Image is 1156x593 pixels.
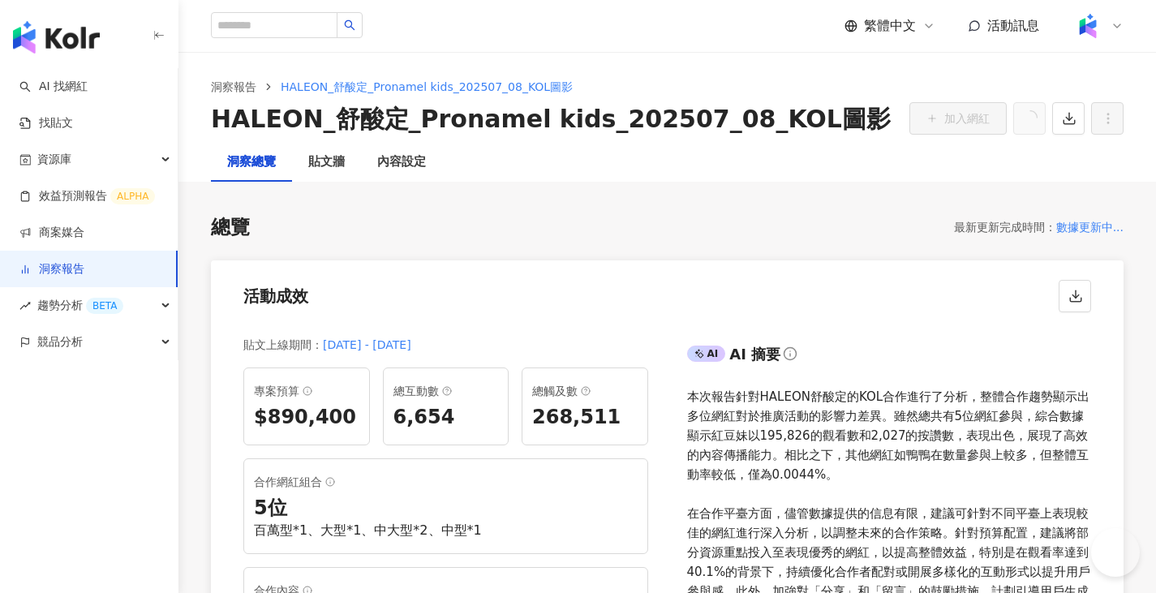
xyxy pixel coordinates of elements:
[254,495,638,522] div: 5 位
[19,261,84,277] a: 洞察報告
[86,298,123,314] div: BETA
[211,214,250,242] div: 總覽
[19,225,84,241] a: 商案媒合
[1072,11,1103,41] img: Kolr%20app%20icon%20%281%29.png
[37,287,123,324] span: 趨勢分析
[532,381,638,401] div: 總觸及數
[987,18,1039,33] span: 活動訊息
[323,335,411,355] div: [DATE] - [DATE]
[19,300,31,312] span: rise
[254,404,359,432] div: $890,400
[377,153,426,172] div: 內容設定
[344,19,355,31] span: search
[227,153,276,172] div: 洞察總覽
[19,188,155,204] a: 效益預測報告ALPHA
[254,522,638,539] div: 百萬型*1、大型*1、中大型*2、中型*1
[393,404,499,432] div: 6,654
[254,381,359,401] div: 專案預算
[208,78,260,96] a: 洞察報告
[19,115,73,131] a: 找貼文
[1056,217,1124,237] div: 數據更新中...
[243,335,323,355] div: 貼文上線期間 ：
[211,102,891,136] div: HALEON_舒酸定_Pronamel kids_202507_08_KOL圖影
[281,80,573,93] span: HALEON_舒酸定_Pronamel kids_202507_08_KOL圖影
[954,217,1056,237] div: 最新更新完成時間 ：
[729,344,780,364] div: AI 摘要
[37,141,71,178] span: 資源庫
[909,102,1007,135] button: 加入網紅
[13,21,100,54] img: logo
[864,17,916,35] span: 繁體中文
[243,285,308,307] div: 活動成效
[19,79,88,95] a: searchAI 找網紅
[687,346,726,362] div: AI
[532,404,638,432] div: 268,511
[37,324,83,360] span: 競品分析
[393,381,499,401] div: 總互動數
[1091,528,1140,577] iframe: Help Scout Beacon - Open
[687,342,1092,374] div: AIAI 摘要
[254,472,638,492] div: 合作網紅組合
[308,153,345,172] div: 貼文牆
